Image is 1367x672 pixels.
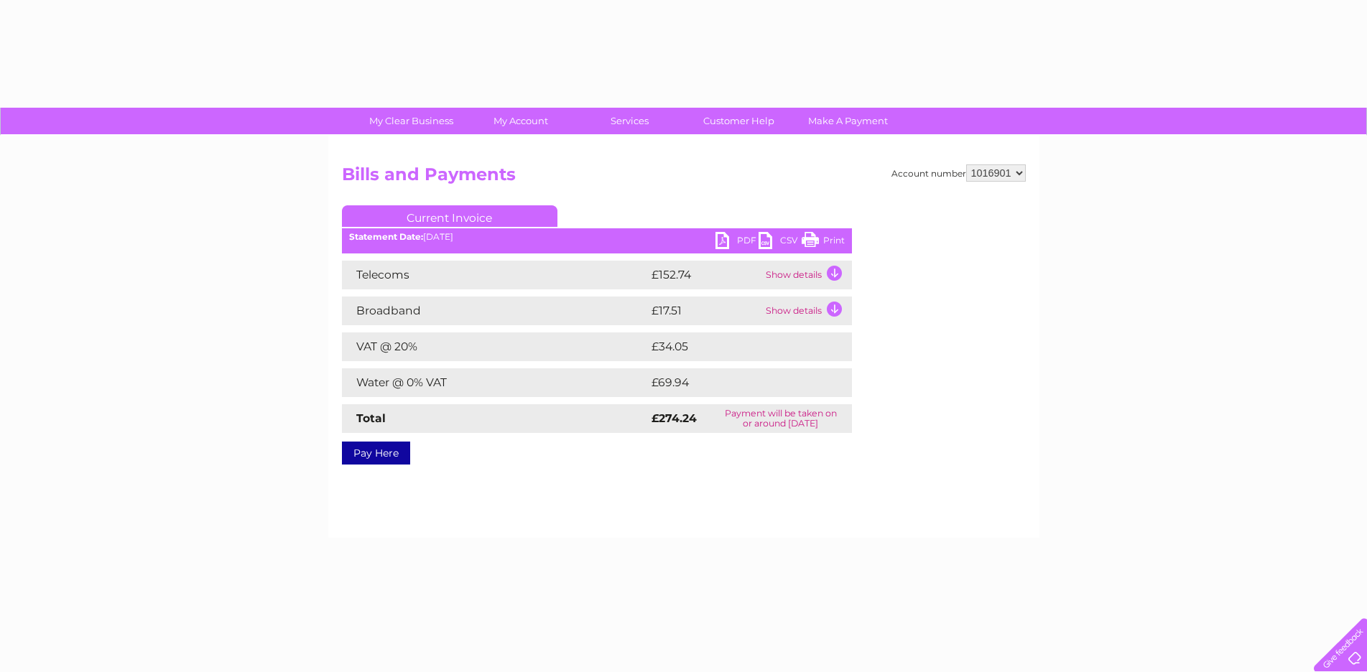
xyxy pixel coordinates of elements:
a: Print [802,232,845,253]
a: Current Invoice [342,205,557,227]
strong: Total [356,411,386,425]
td: £152.74 [648,261,762,289]
a: CSV [759,232,802,253]
td: Water @ 0% VAT [342,368,648,397]
td: £17.51 [648,297,762,325]
a: My Clear Business [352,108,471,134]
td: Broadband [342,297,648,325]
td: Telecoms [342,261,648,289]
a: Customer Help [680,108,798,134]
td: Show details [762,297,852,325]
a: Pay Here [342,442,410,465]
td: £69.94 [648,368,824,397]
a: Services [570,108,689,134]
a: Make A Payment [789,108,907,134]
div: [DATE] [342,232,852,242]
h2: Bills and Payments [342,164,1026,192]
td: Show details [762,261,852,289]
b: Statement Date: [349,231,423,242]
a: My Account [461,108,580,134]
div: Account number [891,164,1026,182]
td: Payment will be taken on or around [DATE] [710,404,851,433]
td: VAT @ 20% [342,332,648,361]
td: £34.05 [648,332,823,361]
a: PDF [715,232,759,253]
strong: £274.24 [652,411,697,425]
